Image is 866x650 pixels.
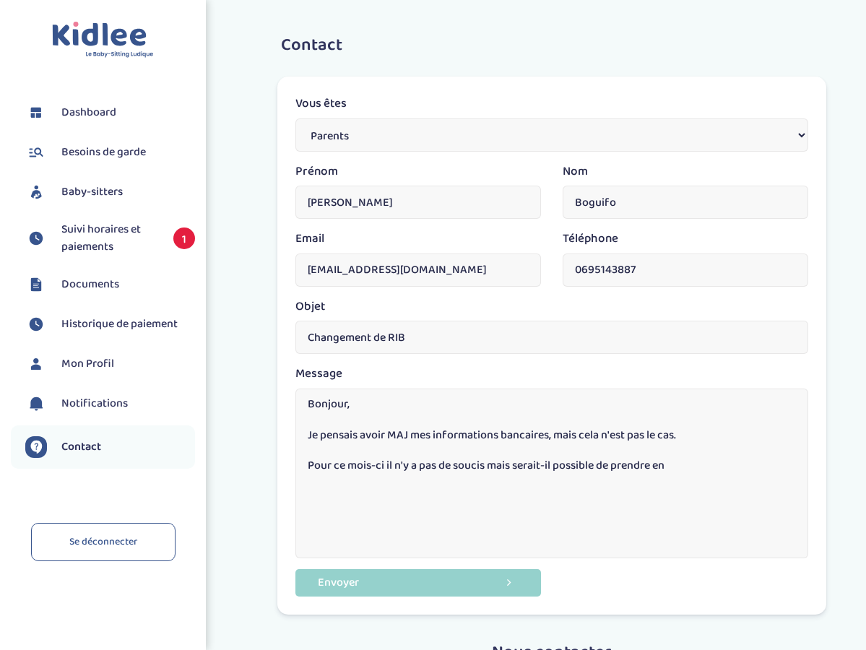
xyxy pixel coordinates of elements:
span: Besoins de garde [61,144,146,161]
img: besoin.svg [25,142,47,163]
a: Notifications [25,393,195,415]
img: suivihoraire.svg [25,227,47,249]
span: Suivi horaires et paiements [61,221,159,256]
span: Dashboard [61,104,116,121]
img: dashboard.svg [25,102,47,123]
img: babysitters.svg [25,181,47,203]
label: Objet [295,298,325,316]
img: logo.svg [52,22,154,58]
img: profil.svg [25,353,47,375]
img: suivihoraire.svg [25,313,47,335]
a: Suivi horaires et paiements 1 [25,221,195,256]
label: Email [295,230,324,248]
span: Documents [61,276,119,293]
label: Vous êtes [295,95,347,113]
span: Notifications [61,395,128,412]
a: Baby-sitters [25,181,195,203]
a: Historique de paiement [25,313,195,335]
label: Nom [563,162,588,181]
label: Message [295,365,342,383]
img: notification.svg [25,393,47,415]
a: Mon Profil [25,353,195,375]
h3: Contact [281,36,837,55]
a: Dashboard [25,102,195,123]
a: Contact [25,436,195,458]
span: Historique de paiement [61,316,178,333]
a: Besoins de garde [25,142,195,163]
a: Se déconnecter [31,523,176,561]
span: 1 [173,227,195,249]
label: Téléphone [563,230,618,248]
img: documents.svg [25,274,47,295]
img: contact.svg [25,436,47,458]
a: Documents [25,274,195,295]
span: Baby-sitters [61,183,123,201]
label: Prénom [295,162,338,181]
span: Contact [61,438,101,456]
button: Envoyer [295,569,541,596]
span: Mon Profil [61,355,114,373]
